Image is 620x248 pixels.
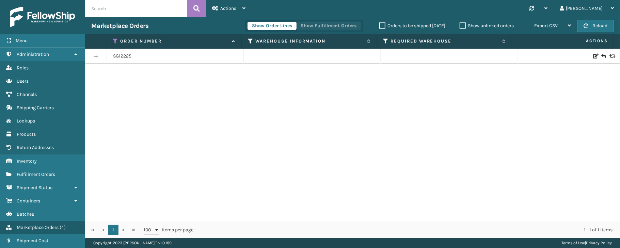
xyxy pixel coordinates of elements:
span: Roles [17,65,29,71]
label: Order Number [120,38,228,44]
span: Export CSV [534,23,558,29]
i: Replace [609,54,614,59]
span: Inventory [17,158,37,164]
span: Batches [17,211,34,217]
div: | [561,238,612,248]
button: Show Order Lines [248,22,297,30]
span: items per page [144,225,193,235]
p: Copyright 2023 [PERSON_NAME]™ v 1.0.189 [93,238,172,248]
span: Administration [17,51,49,57]
span: Fulfillment Orders [17,171,55,177]
span: Actions [514,35,612,47]
div: 1 - 1 of 1 items [203,227,613,233]
a: 1 [108,225,118,235]
label: Orders to be shipped [DATE] [379,23,445,29]
span: Lookups [17,118,35,124]
span: Users [17,78,29,84]
a: Privacy Policy [586,241,612,245]
h3: Marketplace Orders [91,22,148,30]
span: ( 4 ) [60,225,66,230]
span: Products [17,131,36,137]
img: logo [10,7,75,27]
span: Marketplace Orders [17,225,59,230]
button: Show Fulfillment Orders [296,22,361,30]
span: Return Addresses [17,145,54,150]
i: Create Return Label [601,53,605,60]
span: Shipment Cost [17,238,48,244]
button: Reload [577,20,614,32]
label: Show unlinked orders [460,23,514,29]
span: Actions [220,5,236,11]
a: SG12225 [113,53,131,60]
span: Menu [16,38,28,44]
span: Containers [17,198,40,204]
label: Required Warehouse [391,38,499,44]
span: 100 [144,227,154,233]
label: Warehouse Information [255,38,364,44]
a: Terms of Use [561,241,585,245]
span: Shipping Carriers [17,105,54,111]
i: Edit [593,54,597,59]
span: Shipment Status [17,185,52,191]
span: Channels [17,92,37,97]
